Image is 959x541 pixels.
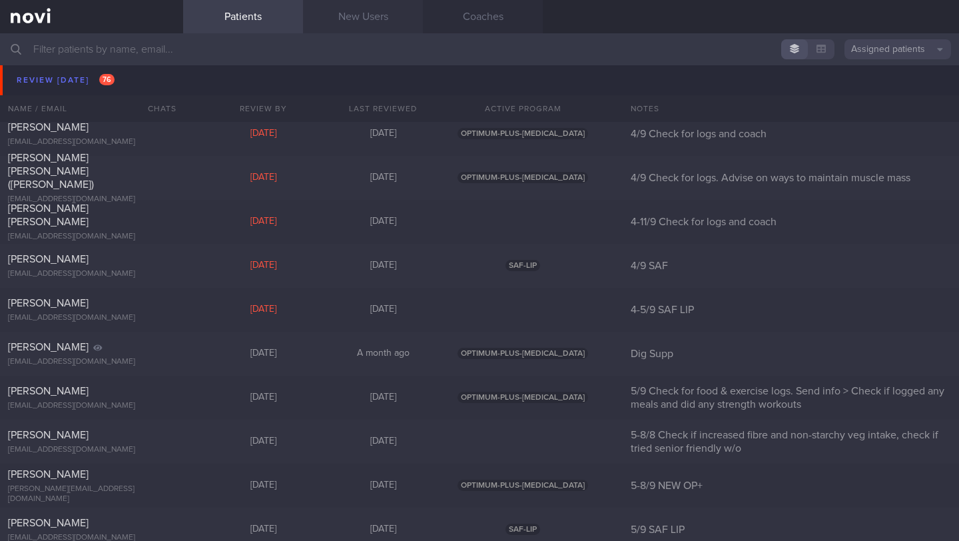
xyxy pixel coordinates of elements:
[323,480,443,492] div: [DATE]
[505,260,540,271] span: SAF-LIP
[8,386,89,396] span: [PERSON_NAME]
[8,430,89,440] span: [PERSON_NAME]
[323,260,443,272] div: [DATE]
[203,304,323,316] div: [DATE]
[8,269,175,279] div: [EMAIL_ADDRESS][DOMAIN_NAME]
[623,479,959,492] div: 5-8/9 NEW OP+
[8,298,89,308] span: [PERSON_NAME]
[8,313,175,323] div: [EMAIL_ADDRESS][DOMAIN_NAME]
[203,524,323,536] div: [DATE]
[623,127,959,141] div: 4/9 Check for logs and coach
[8,137,175,147] div: [EMAIL_ADDRESS][DOMAIN_NAME]
[323,216,443,228] div: [DATE]
[8,203,89,227] span: [PERSON_NAME] [PERSON_NAME]
[323,436,443,448] div: [DATE]
[203,172,323,184] div: [DATE]
[8,445,175,455] div: [EMAIL_ADDRESS][DOMAIN_NAME]
[8,484,175,504] div: [PERSON_NAME][EMAIL_ADDRESS][DOMAIN_NAME]
[203,260,323,272] div: [DATE]
[203,216,323,228] div: [DATE]
[844,39,951,59] button: Assigned patients
[203,128,323,140] div: [DATE]
[458,172,588,183] span: OPTIMUM-PLUS-[MEDICAL_DATA]
[323,348,443,360] div: A month ago
[8,469,89,480] span: [PERSON_NAME]
[458,480,588,491] span: OPTIMUM-PLUS-[MEDICAL_DATA]
[623,428,959,455] div: 5-8/8 Check if increased fibre and non-starchy veg intake, check if tried senior friendly w/o
[458,392,588,403] span: OPTIMUM-PLUS-[MEDICAL_DATA]
[458,128,588,139] span: OPTIMUM-PLUS-[MEDICAL_DATA]
[623,347,959,360] div: Dig Supp
[8,342,89,352] span: [PERSON_NAME]
[8,401,175,411] div: [EMAIL_ADDRESS][DOMAIN_NAME]
[8,357,175,367] div: [EMAIL_ADDRESS][DOMAIN_NAME]
[323,524,443,536] div: [DATE]
[8,518,89,528] span: [PERSON_NAME]
[203,392,323,404] div: [DATE]
[203,436,323,448] div: [DATE]
[323,84,443,96] div: [DATE]
[323,128,443,140] div: [DATE]
[8,93,175,103] div: [EMAIL_ADDRESS][DOMAIN_NAME]
[8,195,175,205] div: [EMAIL_ADDRESS][DOMAIN_NAME]
[8,232,175,242] div: [EMAIL_ADDRESS][DOMAIN_NAME]
[8,153,94,190] span: [PERSON_NAME] [PERSON_NAME] ([PERSON_NAME])
[323,304,443,316] div: [DATE]
[8,254,89,265] span: [PERSON_NAME]
[203,480,323,492] div: [DATE]
[505,524,540,535] span: SAF-LIP
[323,392,443,404] div: [DATE]
[623,384,959,411] div: 5/9 Check for food & exercise logs. Send info > Check if logged any meals and did any strength wo...
[8,78,89,89] span: [PERSON_NAME]
[203,84,323,96] div: [DATE]
[458,348,588,359] span: OPTIMUM-PLUS-[MEDICAL_DATA]
[458,84,588,95] span: OPTIMUM-PLUS-[MEDICAL_DATA]
[623,523,959,536] div: 5/9 SAF LIP
[203,348,323,360] div: [DATE]
[623,215,959,229] div: 4-11/9 Check for logs and coach
[8,122,89,133] span: [PERSON_NAME]
[623,171,959,185] div: 4/9 Check for logs. Advise on ways to maintain muscle mass
[623,303,959,316] div: 4-5/9 SAF LIP
[323,172,443,184] div: [DATE]
[623,259,959,272] div: 4/9 SAF
[623,83,959,97] div: 3/9 NEW OP+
